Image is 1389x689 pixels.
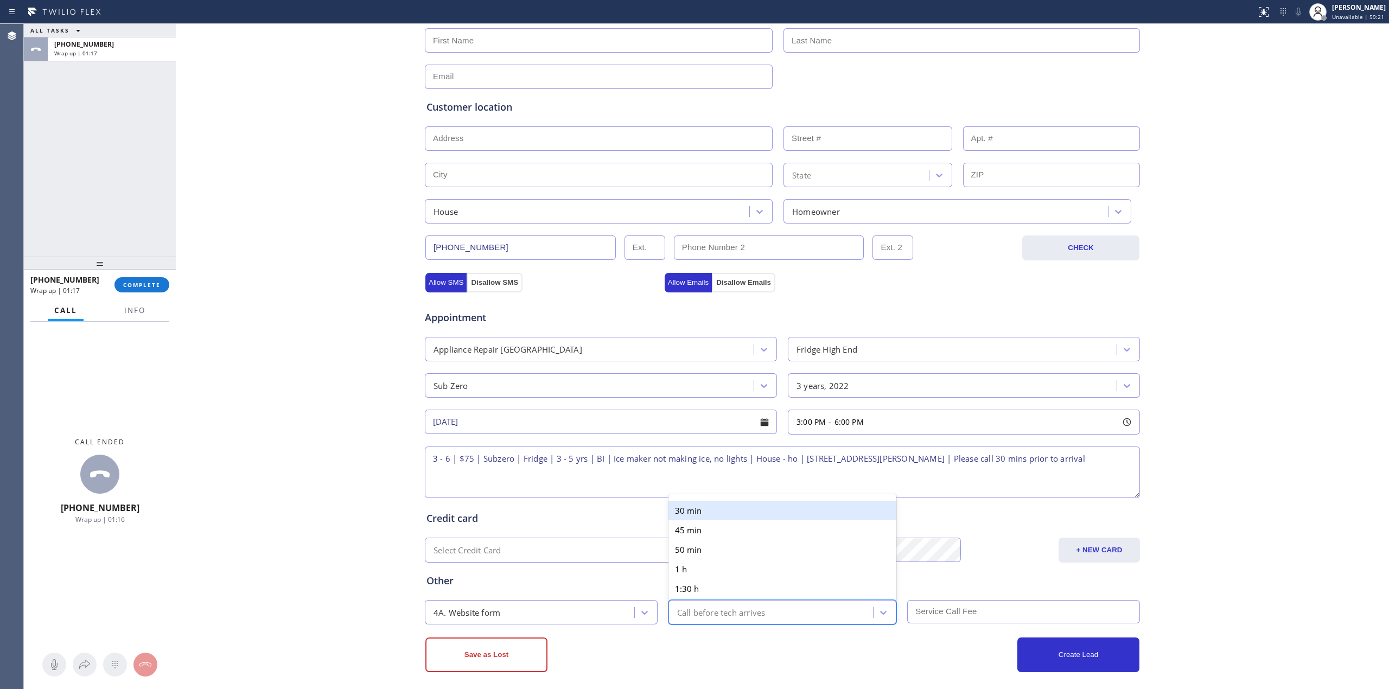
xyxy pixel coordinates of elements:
[783,28,1140,53] input: Last Name
[677,606,766,618] div: Call before tech arrives
[668,598,897,618] div: 2 h
[54,49,97,57] span: Wrap up | 01:17
[425,126,773,151] input: Address
[434,205,458,218] div: House
[42,653,66,677] button: Mute
[668,501,897,520] div: 30 min
[907,600,1140,623] input: Service Call Fee
[668,559,897,579] div: 1 h
[30,27,69,34] span: ALL TASKS
[133,653,157,677] button: Hang up
[1017,637,1139,672] button: Create Lead
[834,417,864,427] span: 6:00 PM
[114,277,169,292] button: COMPLETE
[434,544,501,557] div: Select Credit Card
[668,520,897,540] div: 45 min
[118,300,152,321] button: Info
[54,40,114,49] span: [PHONE_NUMBER]
[425,28,773,53] input: First Name
[425,273,467,292] button: Allow SMS
[426,573,1138,588] div: Other
[625,235,665,260] input: Ext.
[75,437,125,446] span: Call ended
[30,286,80,295] span: Wrap up | 01:17
[426,511,1138,526] div: Credit card
[73,653,97,677] button: Open directory
[425,310,662,325] span: Appointment
[425,637,547,672] button: Save as Lost
[963,163,1140,187] input: ZIP
[1332,3,1386,12] div: [PERSON_NAME]
[792,169,811,181] div: State
[1291,4,1306,20] button: Mute
[124,305,145,315] span: Info
[425,410,777,434] input: - choose date -
[797,379,849,392] div: 3 years, 2022
[872,235,913,260] input: Ext. 2
[797,343,857,355] div: Fridge High End
[674,235,864,260] input: Phone Number 2
[434,379,468,392] div: Sub Zero
[1022,235,1139,260] button: CHECK
[1059,538,1140,563] button: + NEW CARD
[1332,13,1384,21] span: Unavailable | 59:21
[425,163,773,187] input: City
[425,65,773,89] input: Email
[54,305,77,315] span: Call
[75,515,125,524] span: Wrap up | 01:16
[61,502,139,514] span: [PHONE_NUMBER]
[665,273,712,292] button: Allow Emails
[668,579,897,598] div: 1:30 h
[783,126,952,151] input: Street #
[668,540,897,559] div: 50 min
[797,417,826,427] span: 3:00 PM
[30,275,99,285] span: [PHONE_NUMBER]
[712,273,775,292] button: Disallow Emails
[425,235,616,260] input: Phone Number
[467,273,523,292] button: Disallow SMS
[425,446,1140,498] textarea: 3 - 6 | $75 | Subzero | Fridge | 3 - 5 yrs | BI | Ice maker not making ice, no lights | House - h...
[24,24,91,37] button: ALL TASKS
[123,281,161,289] span: COMPLETE
[434,606,500,618] div: 4A. Website form
[426,100,1138,114] div: Customer location
[792,205,840,218] div: Homeowner
[103,653,127,677] button: Open dialpad
[434,343,582,355] div: Appliance Repair [GEOGRAPHIC_DATA]
[829,417,831,427] span: -
[963,126,1140,151] input: Apt. #
[48,300,84,321] button: Call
